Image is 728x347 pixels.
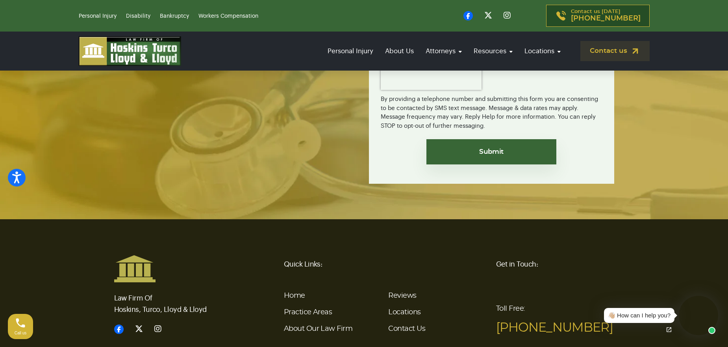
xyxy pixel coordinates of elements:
p: Toll Free: [496,299,614,337]
a: Home [284,292,305,299]
a: Workers Compensation [198,13,258,19]
a: Contact Us [388,325,425,332]
a: Resources [470,40,517,62]
p: Law Firm Of Hoskins, Turco, Lloyd & Lloyd [114,283,232,315]
a: Bankruptcy [160,13,189,19]
img: Hoskins and Turco Logo [114,255,156,282]
a: Practice Areas [284,309,332,316]
h6: Get in Touch: [496,255,614,274]
a: Contact us [DATE][PHONE_NUMBER] [546,5,650,27]
a: Disability [126,13,150,19]
a: About Us [381,40,418,62]
a: About Our Law Firm [284,325,352,332]
h6: Quick Links: [284,255,487,274]
input: Submit [426,139,556,164]
a: Open chat [661,321,677,338]
iframe: reCAPTCHA [381,66,482,90]
span: Call us [15,331,27,335]
p: Contact us [DATE] [571,9,641,22]
a: Locations [388,309,420,316]
a: Contact us [580,41,650,61]
a: Reviews [388,292,416,299]
span: [PHONE_NUMBER] [571,15,641,22]
a: Personal Injury [324,40,377,62]
a: Personal Injury [79,13,117,19]
a: Locations [521,40,565,62]
img: logo [79,36,181,66]
a: [PHONE_NUMBER] [496,321,613,334]
div: 👋🏼 How can I help you? [608,311,671,320]
a: Attorneys [422,40,466,62]
div: By providing a telephone number and submitting this form you are consenting to be contacted by SM... [381,90,602,131]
